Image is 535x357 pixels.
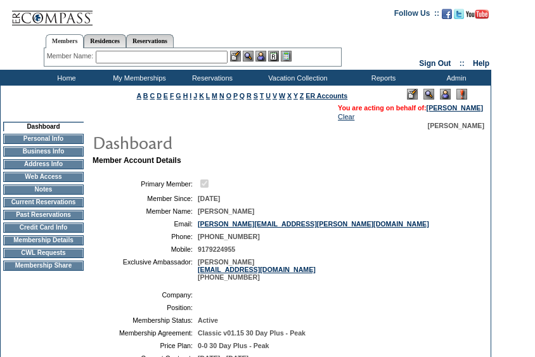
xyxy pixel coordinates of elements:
[98,195,193,202] td: Member Since:
[3,223,84,233] td: Credit Card Info
[226,92,231,100] a: O
[206,92,210,100] a: L
[92,129,345,155] img: pgTtlDashboard.gif
[287,92,292,100] a: X
[300,92,304,100] a: Z
[174,70,247,86] td: Reservations
[98,316,193,324] td: Membership Status:
[3,248,84,258] td: CWL Requests
[98,178,193,190] td: Primary Member:
[260,92,264,100] a: T
[164,92,168,100] a: E
[137,92,141,100] a: A
[98,220,193,228] td: Email:
[3,122,84,131] td: Dashboard
[143,92,148,100] a: B
[419,59,451,68] a: Sign Out
[3,185,84,195] td: Notes
[157,92,162,100] a: D
[442,13,452,20] a: Become our fan on Facebook
[268,51,279,62] img: Reservations
[170,92,174,100] a: F
[212,92,217,100] a: M
[423,89,434,100] img: View Mode
[198,258,316,281] span: [PERSON_NAME] [PHONE_NUMBER]
[473,59,489,68] a: Help
[98,342,193,349] td: Price Plan:
[98,233,193,240] td: Phone:
[98,258,193,281] td: Exclusive Ambassador:
[198,329,306,337] span: Classic v01.15 30 Day Plus - Peak
[47,51,96,62] div: Member Name:
[338,113,354,120] a: Clear
[93,156,181,165] b: Member Account Details
[198,233,260,240] span: [PHONE_NUMBER]
[193,92,197,100] a: J
[98,329,193,337] td: Membership Agreement:
[190,92,191,100] a: I
[98,291,193,299] td: Company:
[407,89,418,100] img: Edit Mode
[176,92,181,100] a: G
[273,92,277,100] a: V
[281,51,292,62] img: b_calculator.gif
[198,316,218,324] span: Active
[418,70,491,86] td: Admin
[101,70,174,86] td: My Memberships
[293,92,298,100] a: Y
[247,70,345,86] td: Vacation Collection
[98,207,193,215] td: Member Name:
[394,8,439,23] td: Follow Us ::
[150,92,155,100] a: C
[46,34,84,48] a: Members
[3,235,84,245] td: Membership Details
[466,10,489,19] img: Subscribe to our YouTube Channel
[442,9,452,19] img: Become our fan on Facebook
[198,195,220,202] span: [DATE]
[29,70,101,86] td: Home
[345,70,418,86] td: Reports
[427,104,483,112] a: [PERSON_NAME]
[247,92,252,100] a: R
[199,92,204,100] a: K
[306,92,347,100] a: ER Accounts
[454,9,464,19] img: Follow us on Twitter
[440,89,451,100] img: Impersonate
[3,261,84,271] td: Membership Share
[98,245,193,253] td: Mobile:
[254,92,258,100] a: S
[3,210,84,220] td: Past Reservations
[198,266,316,273] a: [EMAIL_ADDRESS][DOMAIN_NAME]
[3,159,84,169] td: Address Info
[198,220,429,228] a: [PERSON_NAME][EMAIL_ADDRESS][PERSON_NAME][DOMAIN_NAME]
[98,304,193,311] td: Position:
[198,342,269,349] span: 0-0 30 Day Plus - Peak
[255,51,266,62] img: Impersonate
[219,92,224,100] a: N
[428,122,484,129] span: [PERSON_NAME]
[3,146,84,157] td: Business Info
[240,92,245,100] a: Q
[454,13,464,20] a: Follow us on Twitter
[126,34,174,48] a: Reservations
[460,59,465,68] span: ::
[279,92,285,100] a: W
[466,13,489,20] a: Subscribe to our YouTube Channel
[3,172,84,182] td: Web Access
[183,92,188,100] a: H
[243,51,254,62] img: View
[230,51,241,62] img: b_edit.gif
[338,104,483,112] span: You are acting on behalf of:
[198,207,254,215] span: [PERSON_NAME]
[3,197,84,207] td: Current Reservations
[266,92,271,100] a: U
[3,134,84,144] td: Personal Info
[456,89,467,100] img: Log Concern/Member Elevation
[233,92,238,100] a: P
[84,34,126,48] a: Residences
[198,245,235,253] span: 9179224955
